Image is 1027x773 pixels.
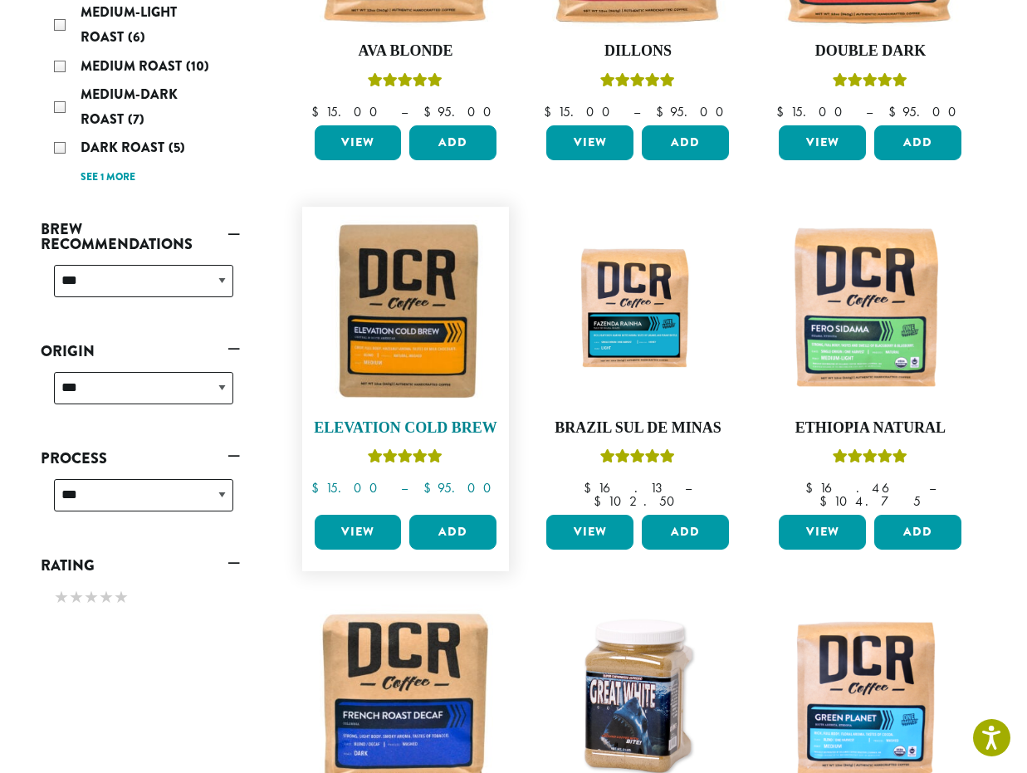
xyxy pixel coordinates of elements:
[888,103,902,120] span: $
[833,71,907,95] div: Rated 4.50 out of 5
[546,125,633,160] a: View
[186,56,209,76] span: (10)
[542,42,733,61] h4: Dillons
[819,492,834,510] span: $
[69,585,84,609] span: ★
[423,479,438,497] span: $
[633,103,640,120] span: –
[423,103,499,120] bdi: 95.00
[866,103,873,120] span: –
[41,258,240,317] div: Brew Recommendations
[41,215,240,258] a: Brew Recommendations
[642,515,729,550] button: Add
[311,479,385,497] bdi: 15.00
[311,479,325,497] span: $
[114,585,129,609] span: ★
[315,125,402,160] a: View
[642,125,729,160] button: Add
[819,492,921,510] bdi: 104.75
[584,479,598,497] span: $
[41,472,240,531] div: Process
[542,215,733,509] a: Brazil Sul De MinasRated 5.00 out of 5
[99,585,114,609] span: ★
[929,479,936,497] span: –
[311,42,501,61] h4: Ava Blonde
[546,515,633,550] a: View
[594,492,608,510] span: $
[401,103,408,120] span: –
[41,444,240,472] a: Process
[409,125,496,160] button: Add
[315,515,402,550] a: View
[584,479,669,497] bdi: 16.13
[833,447,907,472] div: Rated 5.00 out of 5
[84,585,99,609] span: ★
[81,85,178,129] span: Medium-Dark Roast
[368,71,443,95] div: Rated 5.00 out of 5
[544,103,558,120] span: $
[779,125,866,160] a: View
[685,479,692,497] span: –
[128,27,145,46] span: (6)
[600,447,675,472] div: Rated 5.00 out of 5
[594,492,682,510] bdi: 102.50
[805,479,819,497] span: $
[656,103,731,120] bdi: 95.00
[311,215,501,509] a: Elevation Cold BrewRated 5.00 out of 5
[311,103,385,120] bdi: 15.00
[542,419,733,438] h4: Brazil Sul De Minas
[776,103,790,120] span: $
[41,551,240,580] a: Rating
[423,479,499,497] bdi: 95.00
[656,103,670,120] span: $
[169,138,185,157] span: (5)
[888,103,964,120] bdi: 95.00
[805,479,913,497] bdi: 16.46
[779,515,866,550] a: View
[401,479,408,497] span: –
[81,138,169,157] span: Dark Roast
[544,103,618,120] bdi: 15.00
[81,169,135,186] a: See 1 more
[310,215,501,406] img: Elevation-Cold-Brew-300x300.jpg
[775,419,966,438] h4: Ethiopia Natural
[128,110,144,129] span: (7)
[54,585,69,609] span: ★
[775,42,966,61] h4: Double Dark
[409,515,496,550] button: Add
[81,56,186,76] span: Medium Roast
[368,447,443,472] div: Rated 5.00 out of 5
[41,580,240,618] div: Rating
[41,365,240,424] div: Origin
[775,215,966,406] img: DCR-Fero-Sidama-Coffee-Bag-2019-300x300.png
[542,239,733,382] img: Fazenda-Rainha_12oz_Mockup.jpg
[41,337,240,365] a: Origin
[311,419,501,438] h4: Elevation Cold Brew
[600,71,675,95] div: Rated 5.00 out of 5
[776,103,850,120] bdi: 15.00
[874,125,961,160] button: Add
[81,2,177,46] span: Medium-Light Roast
[311,103,325,120] span: $
[775,215,966,509] a: Ethiopia NaturalRated 5.00 out of 5
[423,103,438,120] span: $
[874,515,961,550] button: Add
